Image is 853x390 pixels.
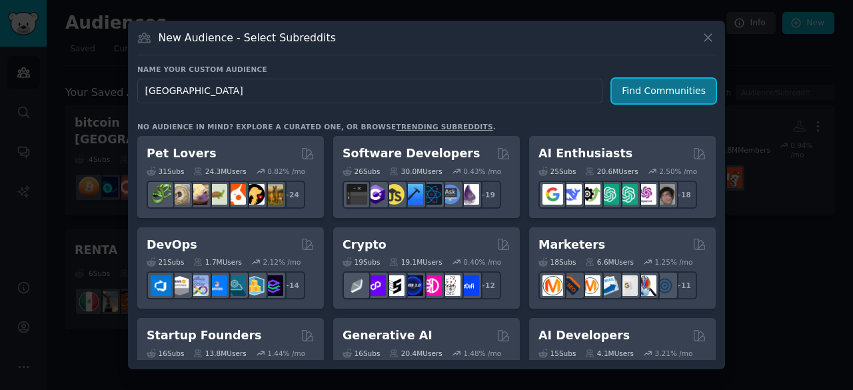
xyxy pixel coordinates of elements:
img: turtle [207,184,227,205]
img: leopardgeckos [188,184,209,205]
img: reactnative [421,184,442,205]
img: MarketingResearch [636,275,656,296]
div: 24.3M Users [193,167,246,176]
div: 1.48 % /mo [463,349,501,358]
h2: Crypto [343,237,387,253]
div: + 19 [473,181,501,209]
img: bigseo [561,275,582,296]
img: elixir [458,184,479,205]
img: learnjavascript [384,184,405,205]
img: web3 [403,275,423,296]
img: PetAdvice [244,184,265,205]
h2: AI Enthusiasts [538,145,632,162]
div: 15 Sub s [538,349,576,358]
div: 21 Sub s [147,257,184,267]
div: + 14 [277,271,305,299]
img: AWS_Certified_Experts [169,275,190,296]
div: 6.6M Users [585,257,634,267]
h2: DevOps [147,237,197,253]
h2: Marketers [538,237,605,253]
div: 16 Sub s [343,349,380,358]
img: cockatiel [225,184,246,205]
img: chatgpt_prompts_ [617,184,638,205]
img: content_marketing [542,275,563,296]
img: defiblockchain [421,275,442,296]
img: ballpython [169,184,190,205]
h2: AI Developers [538,327,630,344]
div: 2.50 % /mo [659,167,697,176]
div: 25 Sub s [538,167,576,176]
input: Pick a short name, like "Digital Marketers" or "Movie-Goers" [137,79,602,103]
img: dogbreed [263,184,283,205]
img: PlatformEngineers [263,275,283,296]
div: 13.8M Users [193,349,246,358]
div: 19 Sub s [343,257,380,267]
img: csharp [365,184,386,205]
img: platformengineering [225,275,246,296]
h2: Startup Founders [147,327,261,344]
img: DevOpsLinks [207,275,227,296]
img: defi_ [458,275,479,296]
img: iOSProgramming [403,184,423,205]
img: ethstaker [384,275,405,296]
div: 20.6M Users [585,167,638,176]
img: software [347,184,367,205]
div: No audience in mind? Explore a curated one, or browse . [137,122,496,131]
div: 2.12 % /mo [263,257,301,267]
img: OnlineMarketing [654,275,675,296]
img: chatgpt_promptDesign [598,184,619,205]
button: Find Communities [612,79,716,103]
div: 20.4M Users [389,349,442,358]
a: trending subreddits [396,123,492,131]
img: CryptoNews [440,275,460,296]
img: herpetology [151,184,171,205]
h2: Pet Lovers [147,145,217,162]
div: 26 Sub s [343,167,380,176]
div: 1.44 % /mo [267,349,305,358]
img: googleads [617,275,638,296]
div: 1.7M Users [193,257,242,267]
div: 19.1M Users [389,257,442,267]
img: Docker_DevOps [188,275,209,296]
img: 0xPolygon [365,275,386,296]
div: 30.0M Users [389,167,442,176]
h2: Software Developers [343,145,480,162]
h3: Name your custom audience [137,65,716,74]
img: ArtificalIntelligence [654,184,675,205]
img: DeepSeek [561,184,582,205]
img: ethfinance [347,275,367,296]
div: 4.1M Users [585,349,634,358]
div: 0.82 % /mo [267,167,305,176]
img: AskMarketing [580,275,600,296]
img: aws_cdk [244,275,265,296]
img: GoogleGeminiAI [542,184,563,205]
img: Emailmarketing [598,275,619,296]
img: AskComputerScience [440,184,460,205]
img: AItoolsCatalog [580,184,600,205]
div: + 18 [669,181,697,209]
div: + 24 [277,181,305,209]
div: + 12 [473,271,501,299]
div: 18 Sub s [538,257,576,267]
h2: Generative AI [343,327,432,344]
div: 0.43 % /mo [463,167,501,176]
div: 16 Sub s [147,349,184,358]
div: 31 Sub s [147,167,184,176]
div: 3.21 % /mo [655,349,693,358]
div: 1.25 % /mo [655,257,693,267]
img: OpenAIDev [636,184,656,205]
div: 0.40 % /mo [463,257,501,267]
img: azuredevops [151,275,171,296]
h3: New Audience - Select Subreddits [159,31,336,45]
div: + 11 [669,271,697,299]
